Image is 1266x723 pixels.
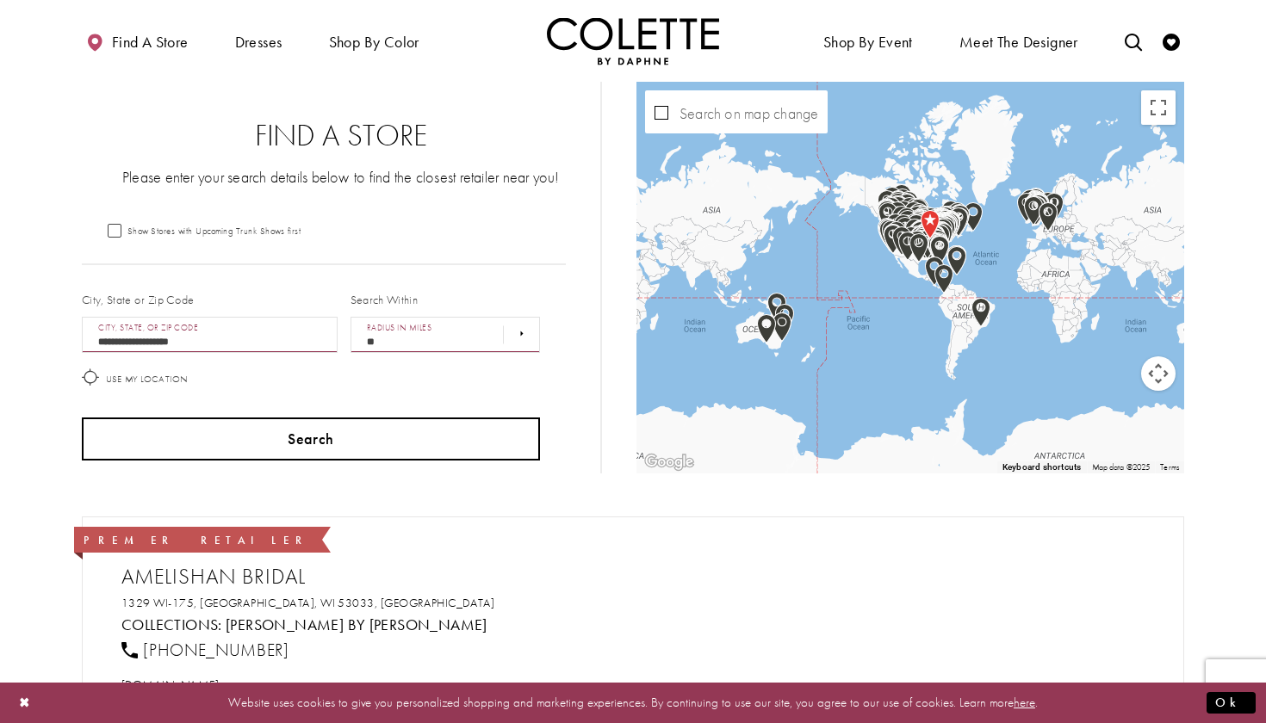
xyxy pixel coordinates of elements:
span: [DOMAIN_NAME] [121,677,219,692]
span: Shop by color [329,34,419,51]
label: Search Within [351,291,418,308]
button: Keyboard shortcuts [1002,461,1081,473]
button: Submit Dialog [1207,692,1256,714]
a: Opens in new tab [121,595,495,610]
span: Dresses [235,34,282,51]
span: [PHONE_NUMBER] [143,639,289,661]
a: Find a store [82,17,192,65]
span: Dresses [231,17,287,65]
a: Meet the designer [955,17,1083,65]
a: [PHONE_NUMBER] [121,639,289,661]
p: Website uses cookies to give you personalized shopping and marketing experiences. By continuing t... [124,691,1142,714]
a: Toggle search [1120,17,1146,65]
a: Visit Colette by Daphne page - Opens in new tab [226,615,487,634]
input: City, State, or ZIP Code [82,317,338,353]
label: City, State or Zip Code [82,291,195,308]
span: Collections: [121,615,222,634]
button: Map camera controls [1141,356,1176,391]
span: Shop By Event [823,34,913,51]
a: Terms (opens in new tab) [1160,461,1179,473]
img: Colette by Daphne [547,17,719,65]
span: Find a store [112,34,189,51]
button: Toggle fullscreen view [1141,90,1176,125]
span: Map data ©2025 [1092,461,1151,473]
h2: Amelishan Bridal [121,564,1162,590]
p: Please enter your search details below to find the closest retailer near you! [116,166,566,188]
span: Premier Retailer [84,533,309,547]
select: Radius In Miles [351,317,540,353]
a: here [1014,694,1035,711]
button: Close Dialog [10,688,40,718]
a: Visit Home Page [547,17,719,65]
img: Google [641,451,698,473]
a: Opens in new tab [121,677,219,692]
a: Check Wishlist [1158,17,1184,65]
span: Meet the designer [959,34,1078,51]
span: Shop by color [325,17,424,65]
h2: Find a Store [116,119,566,153]
button: Search [82,417,540,460]
div: Map with store locations [636,82,1184,473]
a: Open this area in Google Maps (opens a new window) [641,451,698,473]
span: Shop By Event [819,17,917,65]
